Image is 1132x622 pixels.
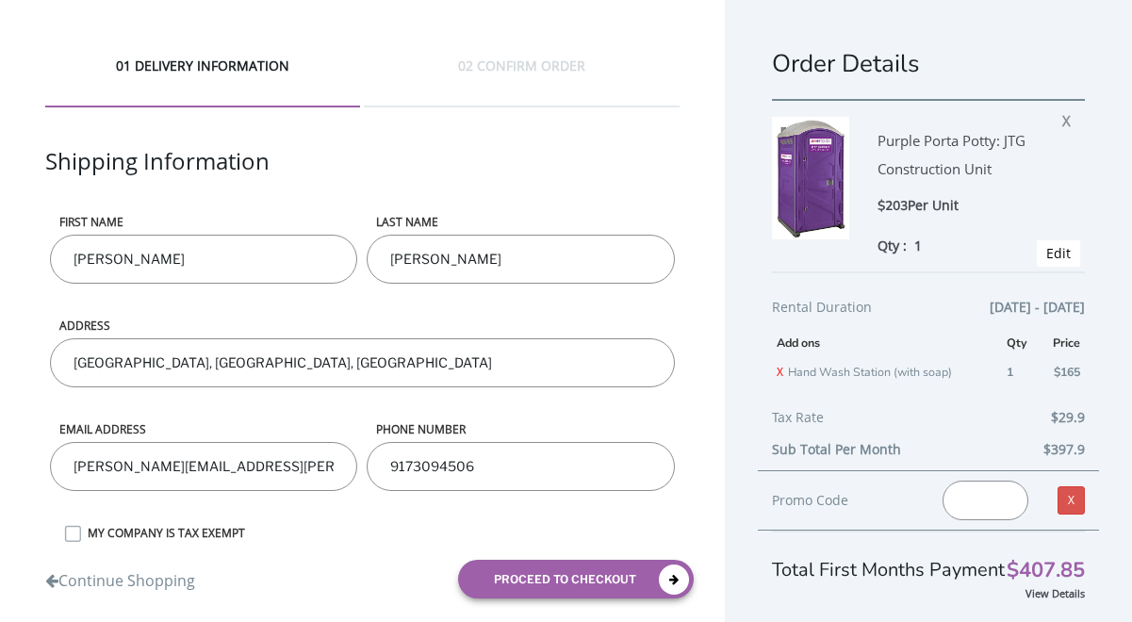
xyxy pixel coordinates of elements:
[367,421,674,437] label: phone number
[1057,547,1132,622] button: Live Chat
[777,364,783,380] a: X
[1039,357,1085,386] td: $165
[914,237,922,254] span: 1
[78,525,680,541] label: MY COMPANY IS TAX EXEMPT
[1046,244,1071,262] a: Edit
[1062,106,1080,130] span: X
[772,296,1085,328] div: Rental Duration
[458,560,694,598] button: proceed to checkout
[772,328,1002,357] th: Add ons
[45,145,680,214] div: Shipping Information
[1002,357,1040,386] td: 1
[1058,486,1085,515] a: X
[772,357,1002,386] td: Hand Wash Station (with soap)
[772,47,1085,80] h1: Order Details
[772,406,1085,438] div: Tax Rate
[878,117,1043,195] div: Purple Porta Potty: JTG Construction Unit
[45,561,195,592] a: Continue Shopping
[367,214,674,230] label: LAST NAME
[1025,586,1085,600] a: View Details
[772,440,901,458] b: Sub Total Per Month
[990,296,1085,319] span: [DATE] - [DATE]
[1039,328,1085,357] th: Price
[1043,440,1085,458] b: $397.9
[45,57,360,107] div: 01 DELIVERY INFORMATION
[772,531,1085,583] div: Total First Months Payment
[772,489,914,512] div: Promo Code
[878,236,1043,255] div: Qty :
[364,57,679,107] div: 02 CONFIRM ORDER
[50,214,357,230] label: First name
[878,195,1043,217] div: $203
[1007,561,1085,581] span: $407.85
[908,196,959,214] span: Per Unit
[50,421,357,437] label: Email address
[1002,328,1040,357] th: Qty
[1051,406,1085,429] span: $29.9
